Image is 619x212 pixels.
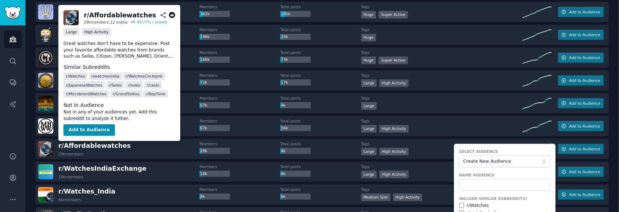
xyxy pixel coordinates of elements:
[558,7,604,17] button: Add to Audience
[199,102,230,109] div: 67k
[66,82,102,87] span: r/ JapaneseWatches
[361,34,376,41] div: Huge
[58,142,131,149] span: r/ Affordablewatches
[569,55,600,60] span: Add to Audience
[58,188,115,195] span: r/ Watches_India
[199,125,230,132] div: 67k
[280,96,361,101] dt: Total posts
[38,96,53,111] img: LuxuryLifeHabits
[199,57,230,63] div: 166k
[361,57,376,64] div: Huge
[199,50,280,55] dt: Members
[199,11,230,17] div: 362k
[38,187,53,202] img: Watches_India
[361,187,523,192] dt: Tags
[38,4,53,20] img: rolex
[280,187,361,192] dt: Total posts
[199,171,230,177] div: 10k
[58,197,81,202] div: 8k members
[459,149,550,154] label: Select Audience
[63,28,79,36] div: Large
[459,155,550,168] button: Create New Audience
[569,124,600,129] span: Add to Audience
[361,27,523,32] dt: Tags
[569,101,600,106] span: Add to Audience
[280,79,311,86] div: 17k
[63,41,175,60] p: Great watches don't have to be expensive. Post your favorite affordable watches from brands such ...
[569,146,600,151] span: Add to Audience
[199,164,280,169] dt: Members
[361,119,523,124] dt: Tags
[38,27,53,42] img: blogsnark
[199,27,280,32] dt: Members
[199,119,280,124] dt: Members
[38,73,53,88] img: JapaneseWatches
[361,194,391,201] div: Medium Size
[361,73,523,78] dt: Tags
[280,194,311,200] div: 6k
[467,203,489,209] div: r/ Watches
[558,98,604,108] button: Add to Audience
[199,141,280,146] dt: Members
[58,174,83,179] div: 10k members
[558,144,604,154] button: Add to Audience
[558,30,604,40] button: Add to Audience
[63,101,175,109] dt: Not In Audience
[280,11,311,17] div: 185k
[558,190,604,200] button: Add to Audience
[63,124,115,136] button: Add to Audience
[128,82,140,87] span: r/ rolex
[280,57,311,63] div: 73k
[66,91,106,96] span: r/ MicrobrandWatches
[280,119,361,124] dt: Total posts
[4,7,21,19] img: GummySearch logo
[459,172,550,178] label: Name Audience
[558,121,604,131] button: Add to Audience
[63,63,175,71] dt: Similar Subreddits
[91,74,119,79] span: r/ watchesindia
[361,96,523,101] dt: Tags
[113,91,140,96] span: r/ GrandSeikos
[379,125,409,133] div: High Activity
[147,82,159,87] span: r/ casio
[84,11,156,20] div: r/ Affordablewatches
[361,148,377,155] div: Large
[280,27,361,32] dt: Total posts
[280,4,361,9] dt: Total posts
[146,91,165,96] span: r/ RepTime
[280,50,361,55] dt: Total posts
[569,32,600,37] span: Add to Audience
[280,148,311,154] div: 4k
[361,171,377,178] div: Large
[280,171,311,177] div: 4k
[280,73,361,78] dt: Total posts
[199,194,230,200] div: 8k
[109,82,122,87] span: r/ Seiko
[82,28,111,36] div: High Activity
[558,53,604,63] button: Add to Audience
[361,125,377,133] div: Large
[379,148,409,155] div: High Activity
[84,20,128,25] div: 29k members, 12 online
[361,11,376,18] div: Huge
[38,141,53,157] img: Affordablewatches
[361,4,523,9] dt: Tags
[379,11,408,18] div: Super Active
[459,196,550,201] label: Include Similar Subreddits?
[38,50,53,65] img: ChinaTime
[379,57,408,64] div: Super Active
[137,20,167,25] div: 49.77 % / month
[280,34,311,40] div: 29k
[280,125,311,132] div: 16k
[280,164,361,169] dt: Total posts
[63,109,175,122] dd: Not in any of your audiences yet. Add this subreddit to analyze it futher.
[199,4,280,9] dt: Members
[569,192,600,197] span: Add to Audience
[58,165,147,172] span: r/ WatchesIndiaExchange
[569,78,600,83] span: Add to Audience
[361,164,523,169] dt: Tags
[558,75,604,86] button: Add to Audience
[199,96,280,101] dt: Members
[558,167,604,177] button: Add to Audience
[66,74,85,79] span: r/ Watches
